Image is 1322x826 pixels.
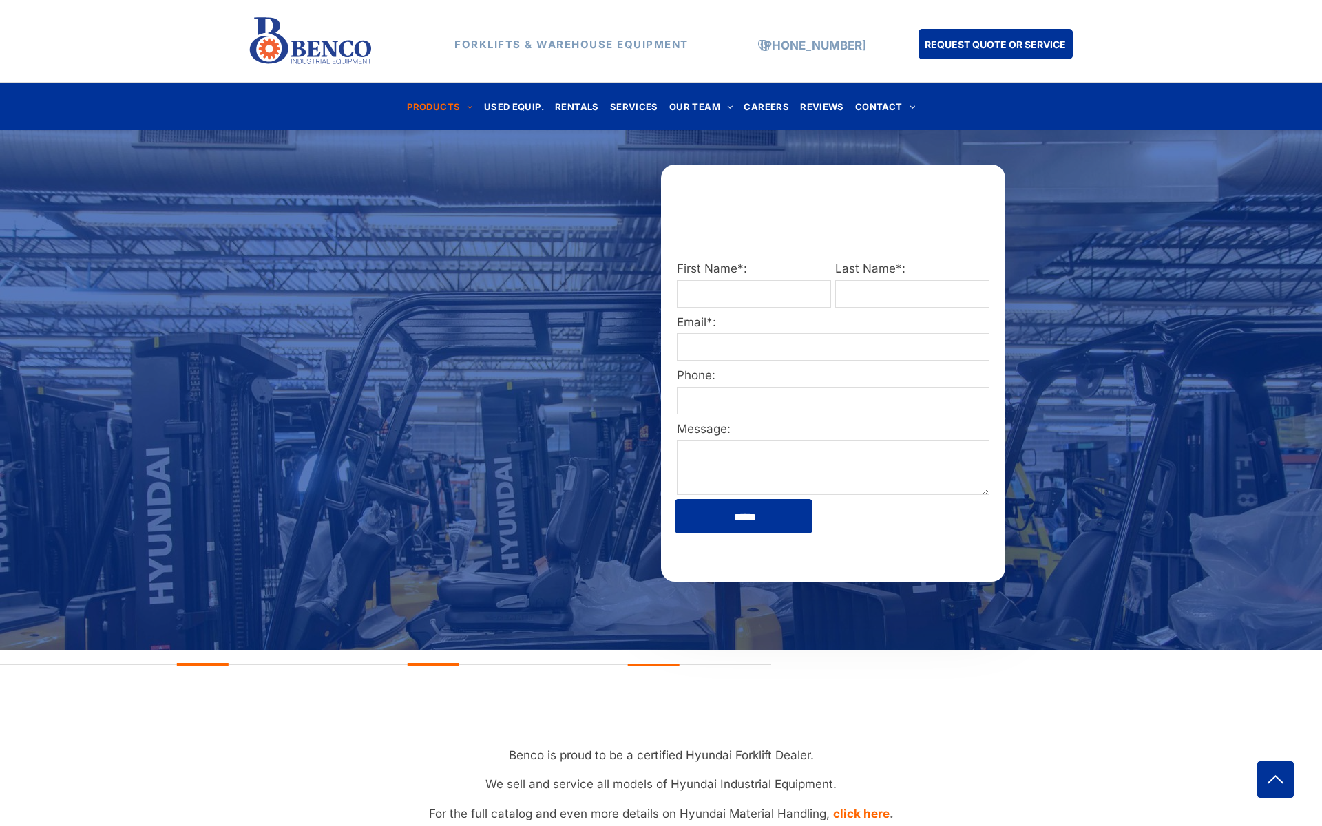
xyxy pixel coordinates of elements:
[850,97,921,116] a: CONTACT
[677,260,831,278] label: First Name*:
[833,807,890,820] a: click here
[605,97,664,116] a: SERVICES
[677,421,989,438] label: Message:
[549,97,605,116] a: RENTALS
[760,39,866,52] a: [PHONE_NUMBER]
[729,807,830,820] span: Material Handling,
[509,748,682,762] span: Benco is proud to be a certified
[671,777,717,791] span: Hyundai
[738,97,795,116] a: CAREERS
[795,97,850,116] a: REVIEWS
[686,748,732,762] span: Hyundai
[890,807,894,820] strong: .
[919,29,1073,59] a: REQUEST QUOTE OR SERVICE
[664,97,739,116] a: OUR TEAM
[429,807,676,820] span: For the full catalog and even more details on
[677,367,989,385] label: Phone:
[720,777,837,791] span: Industrial Equipment.
[479,97,549,116] a: USED EQUIP.
[680,807,726,820] span: Hyundai
[925,32,1066,57] span: REQUEST QUOTE OR SERVICE
[835,260,989,278] label: Last Name*:
[401,97,479,116] a: PRODUCTS
[677,314,989,332] label: Email*:
[454,38,689,51] strong: FORKLIFTS & WAREHOUSE EQUIPMENT
[735,748,814,762] span: Forklift Dealer.
[485,777,667,791] span: We sell and service all models of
